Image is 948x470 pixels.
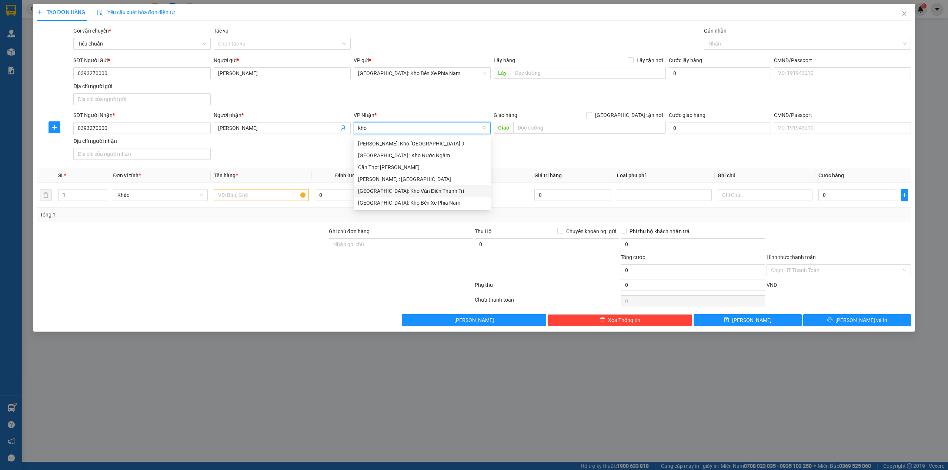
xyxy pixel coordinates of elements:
[15,11,154,19] strong: BIÊN NHẬN VẬN CHUYỂN BẢO AN EXPRESS
[354,112,374,118] span: VP Nhận
[358,140,486,148] div: [PERSON_NAME]: Kho [GEOGRAPHIC_DATA] 9
[901,189,908,201] button: plus
[358,163,486,171] div: Cần Thơ: [PERSON_NAME]
[827,317,832,323] span: printer
[5,29,166,57] span: CSKH:
[329,228,370,234] label: Ghi chú đơn hàng
[704,28,727,34] label: Gán nhãn
[474,281,620,294] div: Phụ thu
[214,28,228,34] label: Tác vụ
[358,175,486,183] div: [PERSON_NAME] : [GEOGRAPHIC_DATA]
[329,238,473,250] input: Ghi chú đơn hàng
[724,317,729,323] span: save
[354,150,491,161] div: Hà Nội : Kho Nước Ngầm
[774,111,911,119] div: CMND/Passport
[592,111,666,119] span: [GEOGRAPHIC_DATA] tận nơi
[534,189,611,201] input: 0
[767,282,777,288] span: VND
[621,254,645,260] span: Tổng cước
[454,316,494,324] span: [PERSON_NAME]
[774,56,911,64] div: CMND/Passport
[548,314,692,326] button: deleteXóa Thông tin
[354,197,491,209] div: Nha Trang: Kho Bến Xe Phía Nam
[669,112,705,118] label: Cước giao hàng
[494,67,511,79] span: Lấy
[669,57,702,63] label: Cước lấy hàng
[354,56,491,64] div: VP gửi
[73,111,210,119] div: SĐT Người Nhận
[97,9,175,15] span: Yêu cầu xuất hóa đơn điện tử
[494,112,517,118] span: Giao hàng
[511,67,666,79] input: Dọc đường
[73,93,210,105] input: Địa chỉ của người gửi
[73,28,111,34] span: Gói vận chuyển
[13,21,156,26] strong: (Công Ty TNHH Chuyển Phát Nhanh Bảo An - MST: 0109597835)
[627,227,692,235] span: Phí thu hộ khách nhận trả
[214,111,351,119] div: Người nhận
[358,199,486,207] div: [GEOGRAPHIC_DATA]: Kho Bến Xe Phía Nam
[474,296,620,309] div: Chưa thanh toán
[358,187,486,195] div: [GEOGRAPHIC_DATA]: Kho Văn Điển Thanh Trì
[669,122,771,134] input: Cước giao hàng
[563,227,619,235] span: Chuyển khoản ng. gửi
[58,172,64,178] span: SL
[803,314,911,326] button: printer[PERSON_NAME] và In
[614,168,715,183] th: Loại phụ phí
[694,314,802,326] button: save[PERSON_NAME]
[73,82,210,90] div: Địa chỉ người gửi
[600,317,605,323] span: delete
[49,121,60,133] button: plus
[494,122,513,134] span: Giao
[354,185,491,197] div: Hà Nội: Kho Văn Điển Thanh Trì
[894,4,915,24] button: Close
[732,316,772,324] span: [PERSON_NAME]
[818,172,844,178] span: Cước hàng
[214,56,351,64] div: Người gửi
[513,122,666,134] input: Dọc đường
[73,56,210,64] div: SĐT Người Gửi
[901,11,907,17] span: close
[37,9,85,15] span: TẠO ĐƠN HÀNG
[214,172,238,178] span: Tên hàng
[608,316,640,324] span: Xóa Thông tin
[49,124,60,130] span: plus
[669,67,771,79] input: Cước lấy hàng
[40,189,52,201] button: delete
[715,168,815,183] th: Ghi chú
[718,189,812,201] input: Ghi Chú
[358,68,486,79] span: Nha Trang: Kho Bến Xe Phía Nam
[358,151,486,160] div: [GEOGRAPHIC_DATA] : Kho Nước Ngầm
[494,57,515,63] span: Lấy hàng
[117,189,203,201] span: Khác
[354,138,491,150] div: Hồ Chí Minh: Kho Thủ Đức & Quận 9
[78,38,206,49] span: Tiêu chuẩn
[767,254,816,260] label: Hình thức thanh toán
[73,137,210,145] div: Địa chỉ người nhận
[40,211,365,219] div: Tổng: 1
[214,189,308,201] input: VD: Bàn, Ghế
[113,172,141,178] span: Đơn vị tính
[354,161,491,173] div: Cần Thơ: Kho Ninh Kiều
[97,10,103,16] img: icon
[354,173,491,185] div: Hồ Chí Minh : Kho Quận 12
[901,192,908,198] span: plus
[39,29,166,57] span: [PHONE_NUMBER] (7h - 21h)
[634,56,666,64] span: Lấy tận nơi
[73,148,210,160] input: Địa chỉ của người nhận
[534,172,562,178] span: Giá trị hàng
[37,10,42,15] span: plus
[475,228,492,234] span: Thu Hộ
[340,125,346,131] span: user-add
[402,314,546,326] button: [PERSON_NAME]
[335,172,361,178] span: Định lượng
[835,316,887,324] span: [PERSON_NAME] và In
